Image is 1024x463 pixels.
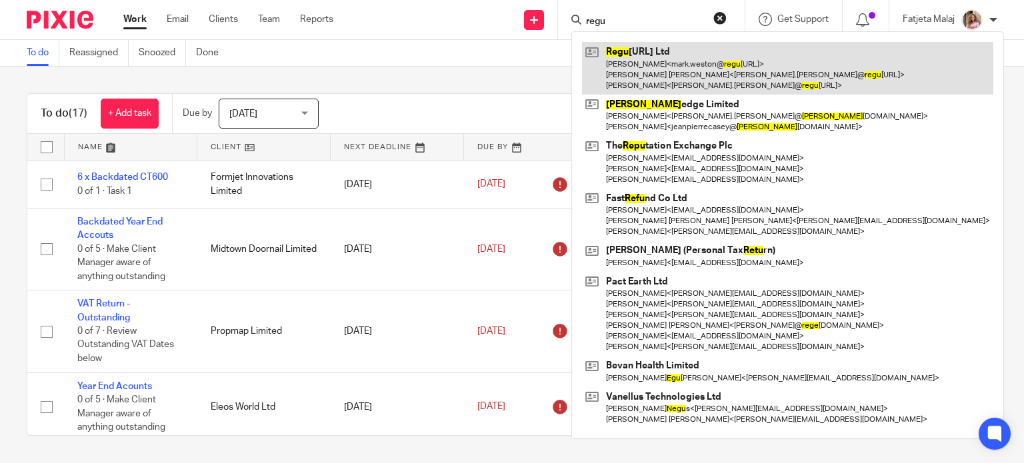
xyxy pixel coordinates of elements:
[477,180,505,189] span: [DATE]
[258,13,280,26] a: Team
[27,40,59,66] a: To do
[167,13,189,26] a: Email
[183,107,212,120] p: Due by
[77,326,174,363] span: 0 of 7 · Review Outstanding VAT Dates below
[331,161,464,208] td: [DATE]
[77,217,163,240] a: Backdated Year End Accouts
[77,299,130,322] a: VAT Return - Outstanding
[585,16,705,28] input: Search
[101,99,159,129] a: + Add task
[903,13,955,26] p: Fatjeta Malaj
[69,40,129,66] a: Reassigned
[77,244,165,281] span: 0 of 5 · Make Client Manager aware of anything outstanding
[77,187,132,196] span: 0 of 1 · Task 1
[477,244,505,254] span: [DATE]
[41,107,87,121] h1: To do
[77,173,168,182] a: 6 x Backdated CT600
[477,326,505,336] span: [DATE]
[197,208,331,290] td: Midtown Doornail Limited
[300,13,333,26] a: Reports
[713,11,727,25] button: Clear
[77,382,152,391] a: Year End Acounts
[777,15,829,24] span: Get Support
[69,108,87,119] span: (17)
[331,290,464,372] td: [DATE]
[229,109,257,119] span: [DATE]
[209,13,238,26] a: Clients
[139,40,186,66] a: Snoozed
[197,161,331,208] td: Formjet Innovations Limited
[331,208,464,290] td: [DATE]
[197,290,331,372] td: Propmap Limited
[123,13,147,26] a: Work
[77,395,165,432] span: 0 of 5 · Make Client Manager aware of anything outstanding
[331,372,464,441] td: [DATE]
[477,402,505,411] span: [DATE]
[197,372,331,441] td: Eleos World Ltd
[961,9,983,31] img: MicrosoftTeams-image%20(5).png
[196,40,229,66] a: Done
[27,11,93,29] img: Pixie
